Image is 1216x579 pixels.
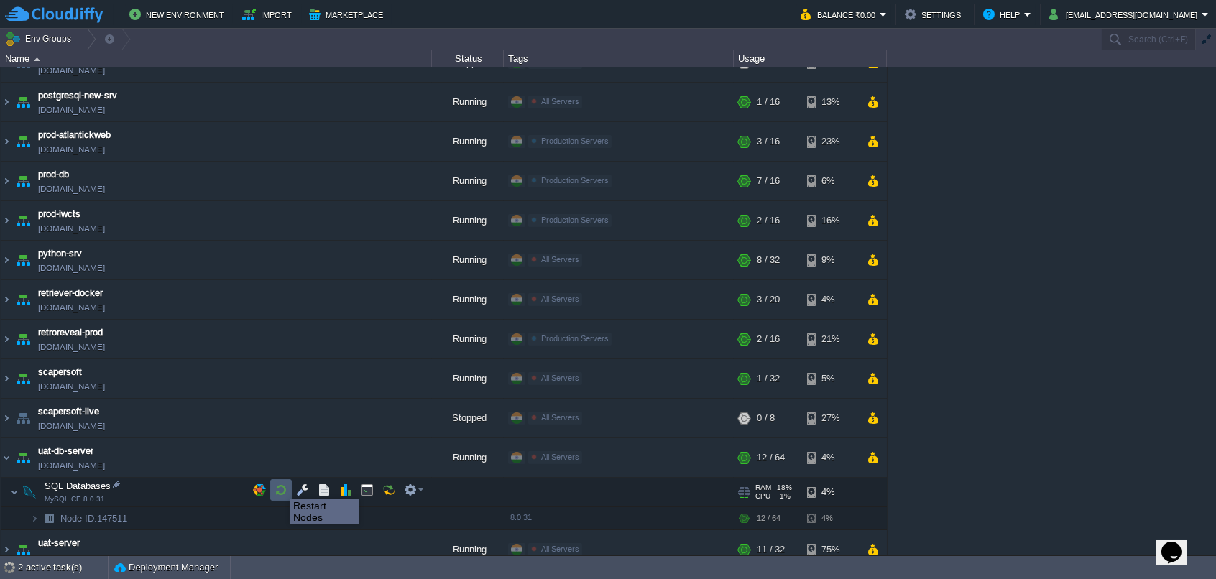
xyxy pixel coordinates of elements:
[757,438,785,477] div: 12 / 64
[1,280,12,319] img: AMDAwAAAACH5BAEAAAAALAAAAAABAAEAAAICRAEAOw==
[39,507,59,529] img: AMDAwAAAACH5BAEAAAAALAAAAAABAAEAAAICRAEAOw==
[757,201,780,240] div: 2 / 16
[38,261,105,275] a: [DOMAIN_NAME]
[541,334,609,343] span: Production Servers
[38,404,99,419] a: scapersoft-live
[13,83,33,121] img: AMDAwAAAACH5BAEAAAAALAAAAAABAAEAAAICRAEAOw==
[807,122,854,161] div: 23%
[777,483,792,492] span: 18%
[13,280,33,319] img: AMDAwAAAACH5BAEAAAAALAAAAAABAAEAAAICRAEAOw==
[510,513,532,522] span: 8.0.31
[30,507,39,529] img: AMDAwAAAACH5BAEAAAAALAAAAAABAAEAAAICRAEAOw==
[807,162,854,200] div: 6%
[541,374,579,382] span: All Servers
[1156,522,1202,565] iframe: chat widget
[541,176,609,185] span: Production Servers
[38,182,105,196] span: [DOMAIN_NAME]
[13,530,33,569] img: AMDAwAAAACH5BAEAAAAALAAAAAABAAEAAAICRAEAOw==
[59,512,129,524] a: Node ID:147511
[38,325,103,340] a: retroreveal-prod
[755,483,771,492] span: RAM
[38,444,93,458] span: uat-db-server
[242,6,296,23] button: Import
[432,438,504,477] div: Running
[13,122,33,161] img: AMDAwAAAACH5BAEAAAAALAAAAAABAAEAAAICRAEAOw==
[13,241,33,279] img: AMDAwAAAACH5BAEAAAAALAAAAAABAAEAAAICRAEAOw==
[1,122,12,161] img: AMDAwAAAACH5BAEAAAAALAAAAAABAAEAAAICRAEAOw==
[432,359,504,398] div: Running
[43,480,113,492] span: SQL Databases
[757,162,780,200] div: 7 / 16
[1,201,12,240] img: AMDAwAAAACH5BAEAAAAALAAAAAABAAEAAAICRAEAOw==
[13,201,33,240] img: AMDAwAAAACH5BAEAAAAALAAAAAABAAEAAAICRAEAOw==
[432,162,504,200] div: Running
[432,399,504,437] div: Stopped
[10,478,19,506] img: AMDAwAAAACH5BAEAAAAALAAAAAABAAEAAAICRAEAOw==
[38,379,105,394] a: [DOMAIN_NAME]
[541,413,579,422] span: All Servers
[757,359,780,398] div: 1 / 32
[38,128,111,142] a: prod-atlantickweb
[38,300,105,315] a: [DOMAIN_NAME]
[807,438,854,477] div: 4%
[60,513,97,524] span: Node ID:
[1,438,12,477] img: AMDAwAAAACH5BAEAAAAALAAAAAABAAEAAAICRAEAOw==
[432,320,504,358] div: Running
[5,29,76,49] button: Env Groups
[757,399,775,437] div: 0 / 8
[432,280,504,319] div: Running
[807,201,854,240] div: 16%
[983,6,1024,23] button: Help
[114,560,218,575] button: Deployment Manager
[807,241,854,279] div: 9%
[541,216,609,224] span: Production Servers
[807,320,854,358] div: 21%
[432,201,504,240] div: Running
[13,162,33,200] img: AMDAwAAAACH5BAEAAAAALAAAAAABAAEAAAICRAEAOw==
[1,83,12,121] img: AMDAwAAAACH5BAEAAAAALAAAAAABAAEAAAICRAEAOw==
[807,359,854,398] div: 5%
[309,6,387,23] button: Marketplace
[13,399,33,437] img: AMDAwAAAACH5BAEAAAAALAAAAAABAAEAAAICRAEAOw==
[432,241,504,279] div: Running
[807,478,854,506] div: 4%
[1,162,12,200] img: AMDAwAAAACH5BAEAAAAALAAAAAABAAEAAAICRAEAOw==
[38,88,117,103] a: postgresql-new-srv
[13,359,33,398] img: AMDAwAAAACH5BAEAAAAALAAAAAABAAEAAAICRAEAOw==
[13,320,33,358] img: AMDAwAAAACH5BAEAAAAALAAAAAABAAEAAAICRAEAOw==
[432,83,504,121] div: Running
[5,6,103,24] img: CloudJiffy
[433,50,503,67] div: Status
[776,492,791,501] span: 1%
[1,241,12,279] img: AMDAwAAAACH5BAEAAAAALAAAAAABAAEAAAICRAEAOw==
[1,530,12,569] img: AMDAwAAAACH5BAEAAAAALAAAAAABAAEAAAICRAEAOw==
[1,359,12,398] img: AMDAwAAAACH5BAEAAAAALAAAAAABAAEAAAICRAEAOw==
[38,550,105,565] a: [DOMAIN_NAME]
[38,246,82,261] a: python-srv
[801,6,880,23] button: Balance ₹0.00
[45,495,105,504] span: MySQL CE 8.0.31
[734,50,886,67] div: Usage
[38,167,69,182] a: prod-db
[38,536,80,550] span: uat-server
[38,365,82,379] a: scapersoft
[757,320,780,358] div: 2 / 16
[432,530,504,569] div: Running
[757,83,780,121] div: 1 / 16
[38,207,80,221] a: prod-iwcts
[757,280,780,319] div: 3 / 20
[38,63,105,78] a: [DOMAIN_NAME]
[541,255,579,264] span: All Servers
[1049,6,1202,23] button: [EMAIL_ADDRESS][DOMAIN_NAME]
[541,545,579,553] span: All Servers
[1,399,12,437] img: AMDAwAAAACH5BAEAAAAALAAAAAABAAEAAAICRAEAOw==
[38,286,103,300] a: retriever-docker
[38,142,105,157] a: [DOMAIN_NAME]
[1,50,431,67] div: Name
